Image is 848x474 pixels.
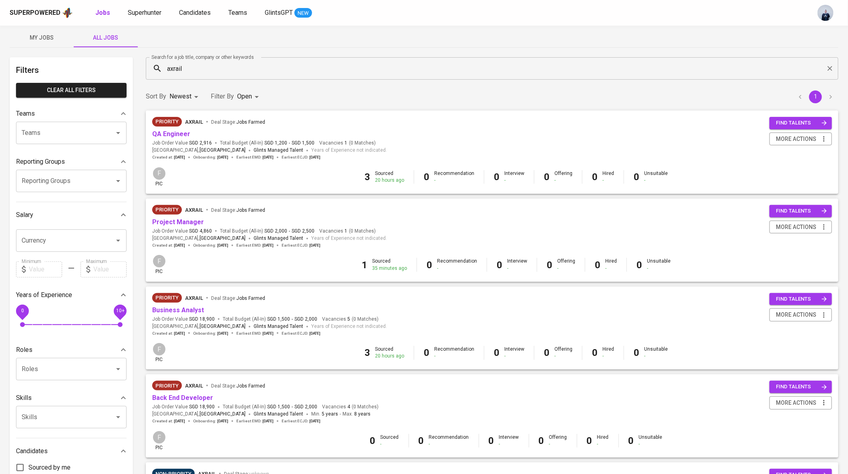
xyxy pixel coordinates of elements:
div: - [434,353,474,360]
span: Earliest ECJD : [282,331,320,336]
span: Jobs Farmed [236,295,265,301]
span: [DATE] [262,243,274,248]
span: Jobs Farmed [236,207,265,213]
a: Teams [228,8,249,18]
button: more actions [769,396,832,410]
span: 1 [343,140,347,147]
div: pic [152,430,166,451]
button: find talents [769,205,832,217]
span: Onboarding : [193,155,228,160]
span: Earliest ECJD : [282,155,320,160]
span: [DATE] [309,331,320,336]
b: 0 [547,259,552,271]
span: Deal Stage : [211,119,265,125]
span: 8 years [354,411,371,417]
span: Glints Managed Talent [254,411,303,417]
input: Value [93,261,127,277]
span: Deal Stage : [211,383,265,389]
a: Back End Developer [152,394,213,402]
div: Newest [169,89,201,104]
span: Candidates [179,9,211,16]
div: Open [237,89,262,104]
img: app logo [62,7,73,19]
span: find talents [776,295,827,304]
p: Newest [169,92,191,101]
b: 0 [628,435,634,446]
b: 0 [587,435,592,446]
a: GlintsGPT NEW [265,8,312,18]
span: Earliest ECJD : [282,418,320,424]
div: - [554,177,572,184]
p: Roles [16,345,32,355]
div: - [381,441,399,448]
span: find talents [776,207,827,216]
button: page 1 [809,90,822,103]
div: - [644,353,668,360]
span: SGD 1,500 [267,404,290,410]
button: find talents [769,381,832,393]
span: Glints Managed Talent [254,235,303,241]
span: Axrail [185,383,203,389]
span: - [340,410,341,418]
div: - [504,177,524,184]
button: Open [113,175,124,187]
div: Unsuitable [644,346,668,360]
b: 0 [370,435,376,446]
img: annisa@glints.com [818,5,834,21]
b: 0 [637,259,642,271]
button: Clear All filters [16,83,127,98]
div: Roles [16,342,127,358]
span: Priority [152,118,182,126]
a: Superhunter [128,8,163,18]
span: [DATE] [262,418,274,424]
span: [GEOGRAPHIC_DATA] [199,235,246,243]
span: Jobs Farmed [236,383,265,389]
b: 0 [497,259,502,271]
p: Skills [16,393,32,403]
div: F [152,342,166,356]
div: Hired [605,258,617,271]
div: Teams [16,106,127,122]
b: 0 [544,347,550,358]
div: pic [152,342,166,363]
span: 4 [346,404,350,410]
div: Salary [16,207,127,223]
span: SGD 18,900 [189,404,215,410]
span: more actions [776,222,816,232]
span: Priority [152,294,182,302]
span: [DATE] [217,243,228,248]
p: Salary [16,210,33,220]
button: more actions [769,221,832,234]
span: Earliest EMD : [236,155,274,160]
div: Interview [504,170,524,184]
span: Vacancies ( 0 Matches ) [322,316,379,323]
div: Interview [507,258,527,271]
span: Earliest ECJD : [282,243,320,248]
div: Offering [549,434,567,448]
b: 3 [365,347,370,358]
span: Glints Managed Talent [254,323,303,329]
span: Max. [342,411,371,417]
button: Clear [824,63,836,74]
div: New Job received from Demand Team [152,293,182,303]
span: Onboarding : [193,331,228,336]
div: - [549,441,567,448]
span: Created at : [152,243,185,248]
span: Years of Experience not indicated. [311,147,387,155]
div: Skills [16,390,127,406]
span: Job Order Value [152,228,212,235]
div: Hired [597,434,609,448]
span: - [289,140,290,147]
span: - [292,404,293,410]
span: SGD 1,500 [292,140,314,147]
span: Teams [228,9,247,16]
div: 20 hours ago [375,353,404,360]
div: 35 minutes ago [372,265,407,272]
span: Glints Managed Talent [254,147,303,153]
span: My Jobs [14,33,69,43]
span: SGD 2,500 [292,228,314,235]
b: Jobs [95,9,110,16]
span: Priority [152,206,182,214]
span: Vacancies ( 0 Matches ) [319,228,376,235]
div: - [647,265,671,272]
